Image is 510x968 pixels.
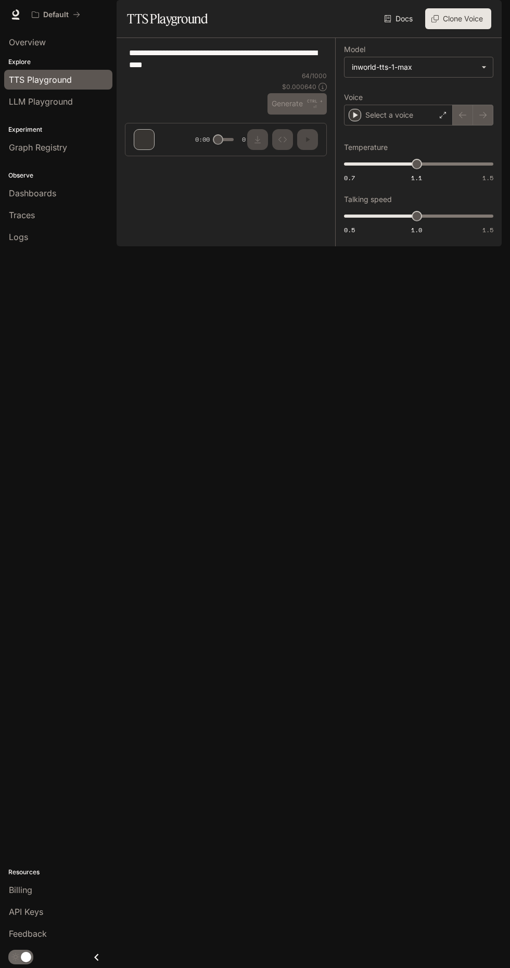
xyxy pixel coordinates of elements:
[344,144,388,151] p: Temperature
[344,46,365,53] p: Model
[482,173,493,182] span: 1.5
[43,10,69,19] p: Default
[344,225,355,234] span: 0.5
[345,57,493,77] div: inworld-tts-1-max
[411,225,422,234] span: 1.0
[344,94,363,101] p: Voice
[352,62,476,72] div: inworld-tts-1-max
[127,8,208,29] h1: TTS Playground
[425,8,491,29] button: Clone Voice
[27,4,85,25] button: All workspaces
[365,110,413,120] p: Select a voice
[282,82,316,91] p: $ 0.000640
[411,173,422,182] span: 1.1
[344,196,392,203] p: Talking speed
[302,71,327,80] p: 64 / 1000
[344,173,355,182] span: 0.7
[382,8,417,29] a: Docs
[482,225,493,234] span: 1.5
